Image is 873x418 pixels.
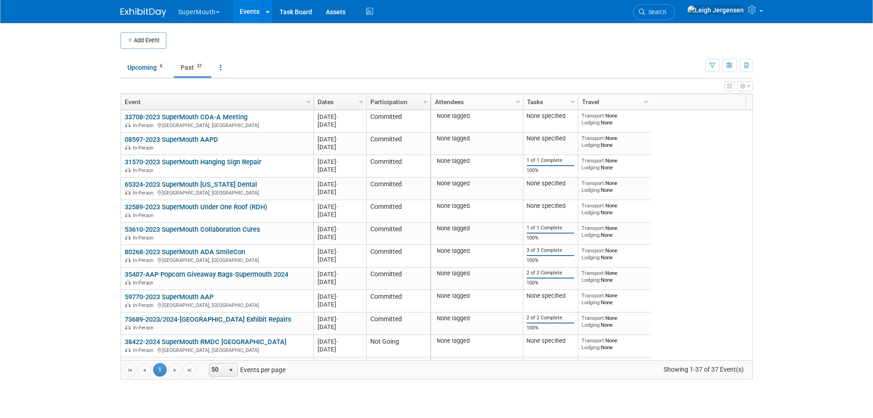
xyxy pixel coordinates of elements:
div: [DATE] [318,113,362,121]
span: - [336,181,338,188]
div: [DATE] [318,188,362,196]
a: Column Settings [303,94,313,108]
div: None tagged [434,315,519,322]
span: - [336,338,338,345]
div: [DATE] [318,346,362,353]
td: Committed [366,200,430,223]
a: Column Settings [568,94,578,108]
span: - [336,113,338,120]
img: In-Person Event [125,190,131,195]
span: Transport: [582,202,605,209]
a: Search [633,4,675,20]
div: None None [582,247,648,261]
td: Not Going [366,335,430,357]
div: None tagged [434,180,519,187]
div: [DATE] [318,256,362,263]
span: Lodging: [582,254,601,261]
div: 100% [527,257,574,264]
a: 65324-2023 SuperMouth [US_STATE] Dental [125,180,257,189]
span: Transport: [582,337,605,344]
img: Leigh Jergensen [687,5,744,15]
span: Transport: [582,270,605,276]
span: Lodging: [582,142,601,148]
a: 38422-2024 SuperMouth RMDC [GEOGRAPHIC_DATA] [125,338,286,346]
span: - [336,293,338,300]
div: None tagged [434,112,519,120]
div: [DATE] [318,203,362,211]
span: In-Person [133,257,156,263]
div: [DATE] [318,338,362,346]
div: None specified [527,292,574,300]
span: Transport: [582,247,605,254]
a: Upcoming6 [121,59,172,76]
span: - [336,271,338,278]
img: In-Person Event [125,167,131,172]
div: 2 of 2 Complete [527,270,574,276]
span: Transport: [582,225,605,231]
a: 33708-2023 SuperMouth CDA-A Meeting [125,113,247,121]
div: None specified [527,202,574,210]
div: [DATE] [318,233,362,241]
img: In-Person Event [125,212,131,217]
span: Column Settings [305,98,312,106]
img: ExhibitDay [121,8,166,17]
span: Column Settings [642,98,650,106]
div: 100% [527,280,574,286]
a: Attendees [435,94,517,110]
span: Column Settings [569,98,577,106]
span: Showing 1-37 of 37 Event(s) [655,363,752,376]
span: Lodging: [582,299,601,306]
a: Column Settings [513,94,523,108]
div: [DATE] [318,225,362,233]
div: 1 of 1 Complete [527,225,574,231]
div: None tagged [434,292,519,300]
span: In-Person [133,145,156,151]
div: None None [582,202,648,216]
a: Go to the last page [183,363,197,377]
div: None specified [527,180,574,187]
a: 35407-AAP Popcorn Giveaway Bags-Supermouth 2024 [125,270,288,279]
div: [DATE] [318,301,362,308]
span: select [227,367,235,374]
span: Go to the last page [186,367,193,374]
div: None tagged [434,247,519,255]
span: Column Settings [422,98,429,106]
img: In-Person Event [125,325,131,329]
span: Lodging: [582,322,601,328]
div: None None [582,292,648,306]
div: [GEOGRAPHIC_DATA], [GEOGRAPHIC_DATA] [125,189,309,196]
span: In-Person [133,235,156,241]
div: None tagged [434,270,519,277]
a: Go to the next page [168,363,182,377]
div: None tagged [434,225,519,232]
div: [DATE] [318,248,362,256]
td: Committed [366,357,430,380]
a: Dates [318,94,360,110]
div: [DATE] [318,293,362,301]
div: [DATE] [318,278,362,286]
div: None None [582,337,648,351]
a: 59770-2023 SuperMouth AAP [125,293,214,301]
div: None None [582,180,648,193]
td: Committed [366,178,430,200]
img: In-Person Event [125,302,131,307]
img: In-Person Event [125,257,131,262]
td: Committed [366,245,430,268]
span: Transport: [582,157,605,164]
span: Lodging: [582,164,601,171]
a: 53610-2023 SuperMouth Collaboration Cures [125,225,260,234]
span: 6 [157,63,165,70]
a: Participation [370,94,424,110]
span: Transport: [582,112,605,119]
div: 100% [527,167,574,174]
span: Transport: [582,292,605,299]
div: [DATE] [318,180,362,188]
span: In-Person [133,167,156,173]
span: - [336,136,338,143]
div: [DATE] [318,166,362,173]
span: Lodging: [582,119,601,126]
td: Committed [366,155,430,178]
span: - [336,248,338,255]
span: Lodging: [582,187,601,193]
div: 100% [527,235,574,241]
